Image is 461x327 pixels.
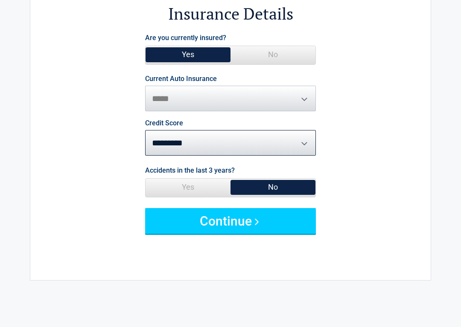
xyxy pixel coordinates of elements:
span: No [230,46,315,63]
span: Yes [146,46,230,63]
span: No [230,179,315,196]
label: Credit Score [145,120,183,127]
label: Current Auto Insurance [145,75,217,82]
button: Continue [145,208,316,234]
label: Accidents in the last 3 years? [145,165,235,176]
label: Are you currently insured? [145,32,226,43]
h2: Insurance Details [77,3,384,25]
span: Yes [146,179,230,196]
